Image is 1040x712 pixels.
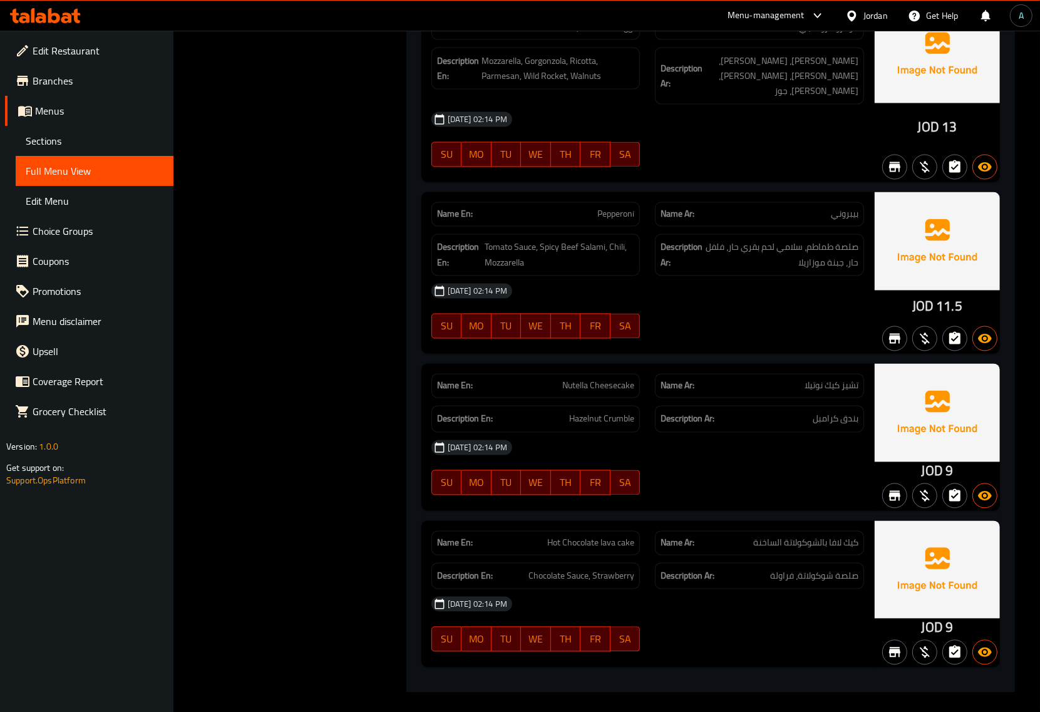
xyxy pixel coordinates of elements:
strong: Name Ar: [661,208,694,221]
button: TH [551,627,581,652]
button: TH [551,470,581,495]
strong: Description En: [437,53,479,84]
span: Version: [6,438,37,455]
span: Edit Restaurant [33,43,163,58]
a: Grocery Checklist [5,396,173,426]
a: Sections [16,126,173,156]
span: SU [437,317,456,336]
strong: Description Ar: [661,411,714,427]
span: Coverage Report [33,374,163,389]
span: بيبروني [831,208,858,221]
strong: Description En: [437,569,493,584]
span: Grocery Checklist [33,404,163,419]
a: Menu disclaimer [5,306,173,336]
span: SU [437,146,456,164]
button: WE [521,470,551,495]
span: TH [556,474,576,492]
strong: Description Ar: [661,61,703,91]
span: Pepperoni [597,208,634,221]
button: Purchased item [912,326,937,351]
button: Not has choices [942,483,967,508]
button: Purchased item [912,155,937,180]
strong: Name En: [437,21,473,34]
img: Ae5nvW7+0k+MAAAAAElFTkSuQmCC [875,364,1000,462]
span: Hazelnut Crumble [569,411,634,427]
span: SA [615,146,636,164]
strong: Name Ar: [661,379,694,393]
span: كواترو فروماجي [799,21,858,34]
button: FR [580,470,610,495]
span: SU [437,474,456,492]
div: Menu-management [728,8,805,23]
span: Nutella Cheesecake [562,379,634,393]
span: SA [615,631,636,649]
button: Not branch specific item [882,483,907,508]
span: TU [497,474,517,492]
span: Coupons [33,254,163,269]
span: JOD [918,115,939,140]
button: SU [431,470,461,495]
button: Available [972,483,997,508]
strong: Name Ar: [661,537,694,550]
button: TU [492,627,522,652]
span: Menus [35,103,163,118]
button: Not branch specific item [882,326,907,351]
button: Not branch specific item [882,155,907,180]
button: TU [492,314,522,339]
a: Choice Groups [5,216,173,246]
div: Jordan [863,9,888,23]
strong: Description En: [437,411,493,427]
button: MO [461,470,492,495]
span: 9 [945,616,953,640]
a: Upsell [5,336,173,366]
span: Tomato Sauce, Spicy Beef Salami, Chili, Mozzarella [485,240,634,271]
img: Ae5nvW7+0k+MAAAAAElFTkSuQmCC [875,6,1000,103]
button: TU [492,142,522,167]
button: Not has choices [942,326,967,351]
button: SA [610,627,641,652]
span: صلصة طماطم، سلامي لحم بقري حار، فلفل حار، جبنة موزاريلا [705,240,858,271]
strong: Name Ar: [661,21,694,34]
span: FR [585,631,605,649]
span: MO [466,146,487,164]
img: Ae5nvW7+0k+MAAAAAElFTkSuQmCC [875,192,1000,290]
button: MO [461,627,492,652]
img: Ae5nvW7+0k+MAAAAAElFTkSuQmCC [875,521,1000,619]
span: WE [526,146,546,164]
span: 9 [945,459,953,483]
span: SA [615,317,636,336]
button: FR [580,314,610,339]
span: TH [556,317,576,336]
span: صلصة شوكولاتة، فراولة [770,569,858,584]
span: JOD [922,459,943,483]
a: Support.OpsPlatform [6,472,86,488]
span: TU [497,146,517,164]
button: TH [551,314,581,339]
button: Available [972,326,997,351]
button: TH [551,142,581,167]
span: Menu disclaimer [33,314,163,329]
button: MO [461,314,492,339]
span: FR [585,317,605,336]
span: كيك لافا بالشوكولاتة الساخنة [753,537,858,550]
a: Full Menu View [16,156,173,186]
span: Get support on: [6,460,64,476]
span: Branches [33,73,163,88]
span: Quatro Fromaggi [573,21,634,34]
button: Not has choices [942,640,967,665]
span: MO [466,631,487,649]
span: Upsell [33,344,163,359]
span: JOD [922,616,943,640]
span: [DATE] 02:14 PM [443,286,512,297]
span: FR [585,474,605,492]
span: Chocolate Sauce, Strawberry [528,569,634,584]
a: Promotions [5,276,173,306]
button: Purchased item [912,483,937,508]
strong: Name En: [437,208,473,221]
span: Full Menu View [26,163,163,178]
button: Not branch specific item [882,640,907,665]
span: Promotions [33,284,163,299]
span: 13 [942,115,957,140]
button: FR [580,142,610,167]
span: JOD [912,294,934,319]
